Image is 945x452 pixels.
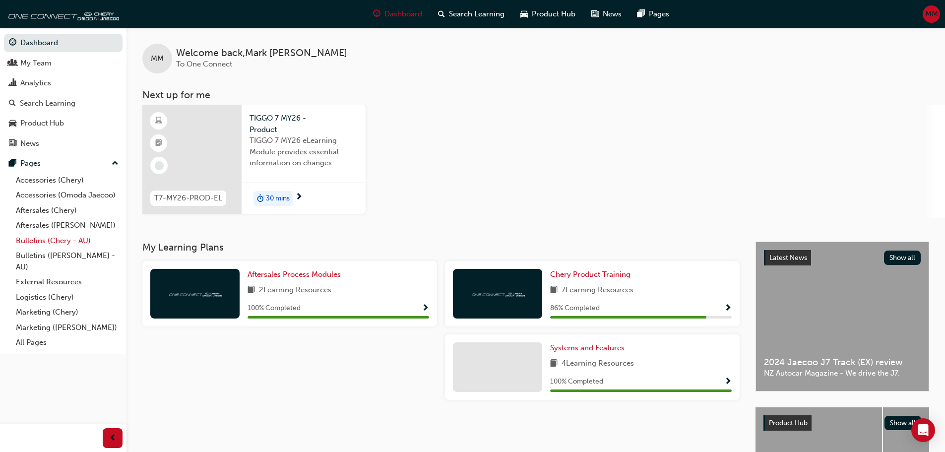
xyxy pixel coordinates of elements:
[438,8,445,20] span: search-icon
[250,113,358,135] span: TIGGO 7 MY26 - Product
[884,251,921,265] button: Show all
[550,303,600,314] span: 86 % Completed
[550,358,558,370] span: book-icon
[923,5,940,23] button: MM
[911,418,935,442] div: Open Intercom Messenger
[764,357,921,368] span: 2024 Jaecoo J7 Track (EX) review
[9,39,16,48] span: guage-icon
[649,8,669,20] span: Pages
[4,134,123,153] a: News
[562,284,633,297] span: 7 Learning Resources
[430,4,512,24] a: search-iconSearch Learning
[250,135,358,169] span: TIGGO 7 MY26 eLearning Module provides essential information on changes introduced with the new M...
[4,114,123,132] a: Product Hub
[630,4,677,24] a: pages-iconPages
[20,158,41,169] div: Pages
[637,8,645,20] span: pages-icon
[520,8,528,20] span: car-icon
[724,302,732,315] button: Show Progress
[550,284,558,297] span: book-icon
[12,274,123,290] a: External Resources
[142,242,740,253] h3: My Learning Plans
[5,4,119,24] img: oneconnect
[257,192,264,205] span: duration-icon
[20,138,39,149] div: News
[925,8,938,20] span: MM
[764,250,921,266] a: Latest NewsShow all
[422,302,429,315] button: Show Progress
[550,342,629,354] a: Systems and Features
[9,79,16,88] span: chart-icon
[295,193,303,202] span: next-icon
[884,416,922,430] button: Show all
[109,432,117,445] span: prev-icon
[384,8,422,20] span: Dashboard
[724,376,732,388] button: Show Progress
[12,173,123,188] a: Accessories (Chery)
[603,8,622,20] span: News
[9,119,16,128] span: car-icon
[550,269,634,280] a: Chery Product Training
[20,118,64,129] div: Product Hub
[12,218,123,233] a: Aftersales ([PERSON_NAME])
[176,60,232,68] span: To One Connect
[4,34,123,52] a: Dashboard
[12,248,123,274] a: Bulletins ([PERSON_NAME] - AU)
[155,161,164,170] span: learningRecordVerb_NONE-icon
[756,242,929,391] a: Latest NewsShow all2024 Jaecoo J7 Track (EX) reviewNZ Autocar Magazine - We drive the J7.
[4,74,123,92] a: Analytics
[512,4,583,24] a: car-iconProduct Hub
[532,8,575,20] span: Product Hub
[151,53,164,65] span: MM
[764,368,921,379] span: NZ Autocar Magazine - We drive the J7.
[591,8,599,20] span: news-icon
[12,335,123,350] a: All Pages
[20,77,51,89] div: Analytics
[550,270,630,279] span: Chery Product Training
[248,303,301,314] span: 100 % Completed
[20,58,52,69] div: My Team
[373,8,380,20] span: guage-icon
[9,59,16,68] span: people-icon
[168,289,222,298] img: oneconnect
[449,8,504,20] span: Search Learning
[126,89,945,101] h3: Next up for me
[583,4,630,24] a: news-iconNews
[155,115,162,128] span: learningResourceType_ELEARNING-icon
[562,358,634,370] span: 4 Learning Resources
[9,139,16,148] span: news-icon
[248,269,345,280] a: Aftersales Process Modules
[112,157,119,170] span: up-icon
[4,54,123,72] a: My Team
[724,378,732,387] span: Show Progress
[9,99,16,108] span: search-icon
[12,233,123,249] a: Bulletins (Chery - AU)
[422,304,429,313] span: Show Progress
[12,320,123,335] a: Marketing ([PERSON_NAME])
[248,270,341,279] span: Aftersales Process Modules
[769,419,808,427] span: Product Hub
[763,415,921,431] a: Product HubShow all
[248,284,255,297] span: book-icon
[4,32,123,154] button: DashboardMy TeamAnalyticsSearch LearningProduct HubNews
[4,154,123,173] button: Pages
[12,290,123,305] a: Logistics (Chery)
[266,193,290,204] span: 30 mins
[550,343,625,352] span: Systems and Features
[12,203,123,218] a: Aftersales (Chery)
[155,137,162,150] span: booktick-icon
[4,94,123,113] a: Search Learning
[470,289,525,298] img: oneconnect
[154,193,222,204] span: T7-MY26-PROD-EL
[12,188,123,203] a: Accessories (Omoda Jaecoo)
[769,254,807,262] span: Latest News
[259,284,331,297] span: 2 Learning Resources
[550,376,603,387] span: 100 % Completed
[176,48,347,59] span: Welcome back , Mark [PERSON_NAME]
[12,305,123,320] a: Marketing (Chery)
[20,98,75,109] div: Search Learning
[142,105,366,214] a: T7-MY26-PROD-ELTIGGO 7 MY26 - ProductTIGGO 7 MY26 eLearning Module provides essential information...
[724,304,732,313] span: Show Progress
